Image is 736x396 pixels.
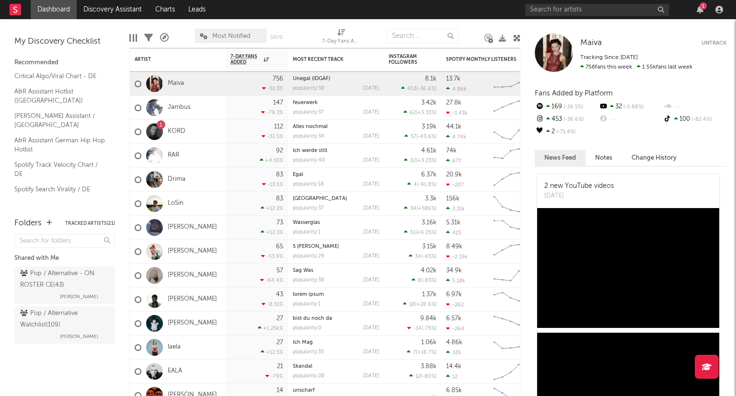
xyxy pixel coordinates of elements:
div: popularity: 40 [293,158,325,163]
span: -43.6 % [418,134,435,140]
a: [PERSON_NAME] [168,223,217,232]
div: ( ) [409,253,437,259]
div: bist du noch da [293,316,379,321]
div: 14.4k [446,363,461,370]
svg: Chart title [489,288,532,312]
div: 73 [276,220,283,226]
div: Recommended [14,57,115,69]
a: RAR [168,151,179,160]
div: ( ) [407,349,437,355]
div: 3.42k [421,100,437,106]
a: Drima [168,175,185,184]
svg: Chart title [489,168,532,192]
div: ( ) [407,181,437,187]
svg: Chart title [489,72,532,96]
div: feuerwerk [293,100,379,105]
div: 3.16k [422,220,437,226]
div: 3.31k [446,206,465,212]
div: ( ) [404,133,437,140]
div: [DATE] [363,278,379,283]
span: +3.23 % [417,158,435,163]
div: Wasserglas [293,220,379,225]
div: -53.9 % [261,253,283,259]
div: Alles nochmal [293,124,379,129]
div: 4.02k [421,268,437,274]
a: Ich Mag [293,340,313,345]
div: 21 [277,363,283,370]
div: Ich werde still [293,148,379,153]
button: 1 [697,6,703,13]
div: Instagram Followers [389,54,422,65]
div: 83 [276,172,283,178]
a: lorem ipsum [293,292,324,297]
div: 2 new YouTube videos [544,181,614,191]
div: 3.3k [425,196,437,202]
svg: Chart title [489,96,532,120]
a: [PERSON_NAME] [168,295,217,303]
a: [PERSON_NAME] Assistant / [GEOGRAPHIC_DATA] [14,111,105,130]
span: -5.88 % [622,105,644,110]
button: Untrack [701,38,726,48]
span: 34 [410,206,416,211]
a: Skandal [293,364,312,369]
a: Wasserglas [293,220,320,225]
div: Egal [293,172,379,177]
div: [DATE] [363,254,379,259]
div: Most Recent Track [293,57,365,62]
div: [DATE] [363,206,379,211]
a: laela [168,343,181,351]
div: 5.31k [446,220,460,226]
span: -36.6 % [562,117,584,122]
span: 756 fans this week [580,64,632,70]
a: Pop / Alternative Watchlist(109)[PERSON_NAME] [14,306,115,344]
a: 5 [PERSON_NAME] [293,244,339,249]
span: Fans Added by Platform [535,90,613,97]
div: popularity: 1 [293,230,321,235]
svg: Chart title [489,312,532,336]
span: -65 % [423,254,435,259]
span: -14 [414,326,422,331]
div: popularity: 35 [293,349,324,355]
a: KORD [168,128,185,136]
div: My Discovery Checklist [14,36,115,47]
a: Alles nochmal [293,124,328,129]
div: [DATE] [363,134,379,139]
div: popularity: 1 [293,302,321,307]
a: Jambus [168,104,191,112]
a: [GEOGRAPHIC_DATA] [293,196,347,201]
div: Pop / Alternative - ON ROSTER CE ( 43 ) [20,268,107,291]
a: Pop / Alternative - ON ROSTER CE(43)[PERSON_NAME] [14,267,115,304]
div: lorem ipsum [293,292,379,297]
input: Search for artists [525,4,669,16]
div: -8.51 % [262,301,283,307]
div: 147 [273,100,283,106]
svg: Chart title [489,264,532,288]
div: +12.5 % [261,349,283,355]
div: 169 [535,101,598,113]
div: Shared with Me [14,253,115,264]
div: 3.15k [422,244,437,250]
div: popularity: 37 [293,110,324,115]
div: [DATE] [544,191,614,201]
div: popularity: 38 [293,86,324,91]
div: [DATE] [363,349,379,355]
div: +12.3 % [261,229,283,235]
a: [PERSON_NAME] [168,247,217,256]
a: unscharf [293,388,315,393]
div: -207 [446,182,464,188]
div: 335 [446,349,461,356]
div: 83 [276,196,283,202]
div: popularity: 34 [293,134,324,139]
span: 8 [418,278,421,283]
div: 14 [276,387,283,394]
a: [PERSON_NAME] [168,271,217,280]
a: LoSin [168,199,184,208]
div: -264 [446,326,464,332]
button: Change History [622,150,686,166]
div: 92 [276,148,283,154]
div: Spotify Monthly Listeners [446,57,518,62]
div: Mailand [293,196,379,201]
div: -1.43k [446,110,468,116]
span: Maiva [580,39,602,47]
span: 34 [415,254,421,259]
